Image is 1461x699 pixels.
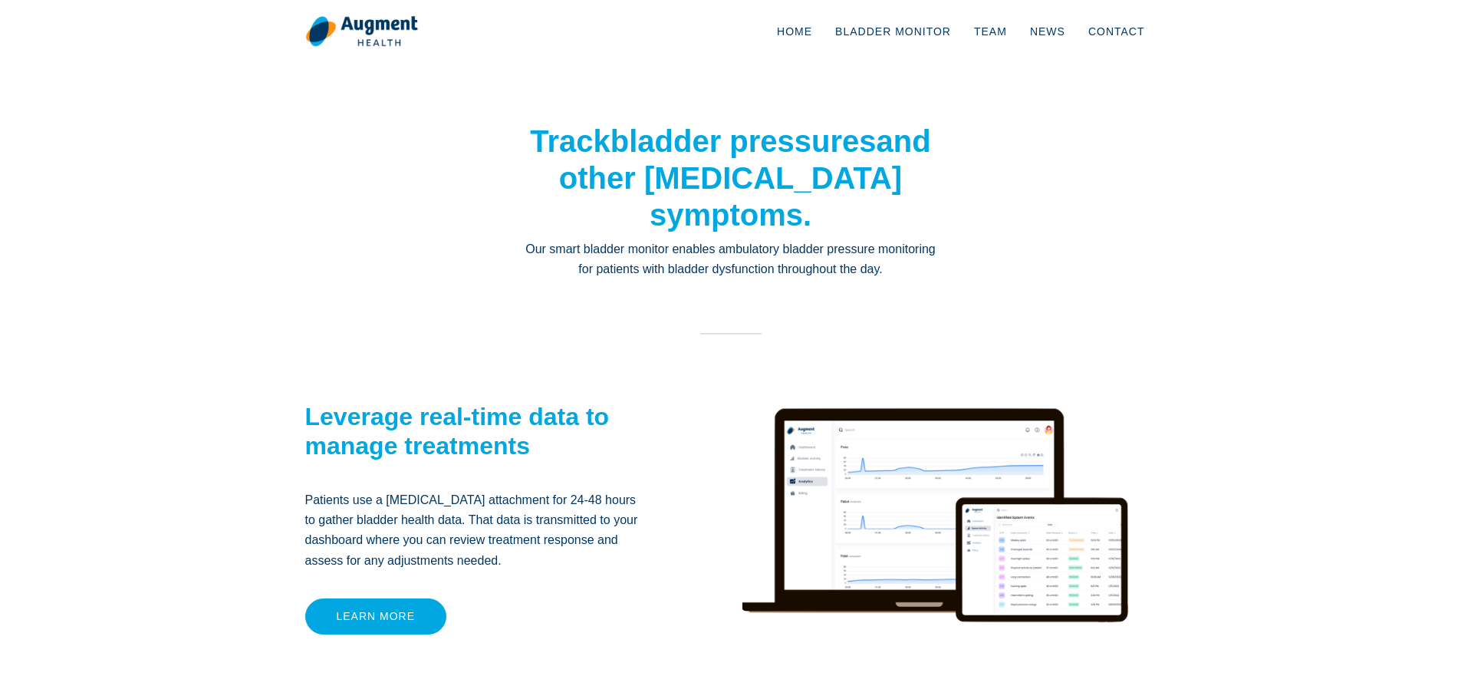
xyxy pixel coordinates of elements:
[610,124,877,158] strong: bladder pressures
[305,15,418,48] img: logo
[305,402,647,461] h2: Leverage real-time data to manage treatments
[1077,6,1157,57] a: Contact
[524,239,938,280] p: Our smart bladder monitor enables ambulatory bladder pressure monitoring for patients with bladde...
[824,6,962,57] a: Bladder Monitor
[524,123,938,233] h1: Track and other [MEDICAL_DATA] symptoms.
[305,598,447,635] a: Learn more
[1018,6,1077,57] a: News
[305,490,647,572] p: Patients use a [MEDICAL_DATA] attachment for 24-48 hours to gather bladder health data. That data...
[765,6,824,57] a: Home
[962,6,1018,57] a: Team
